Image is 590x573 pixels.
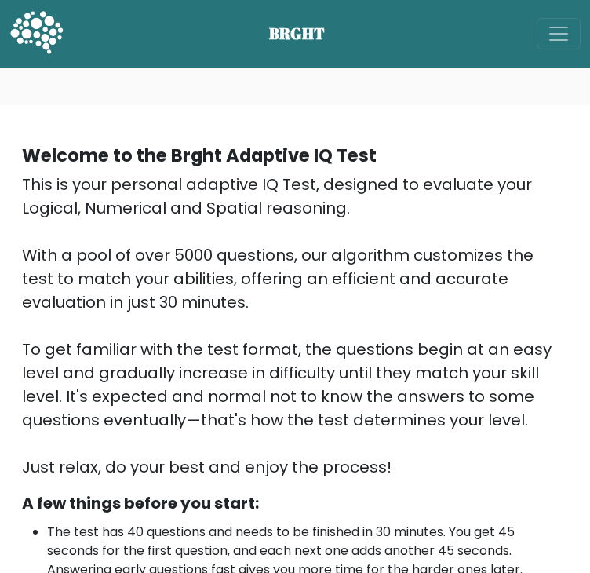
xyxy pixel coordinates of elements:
[22,491,568,515] div: A few things before you start:
[269,22,344,46] span: BRGHT
[22,173,568,479] div: This is your personal adaptive IQ Test, designed to evaluate your Logical, Numerical and Spatial ...
[537,18,581,49] button: Toggle navigation
[22,143,377,168] b: Welcome to the Brght Adaptive IQ Test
